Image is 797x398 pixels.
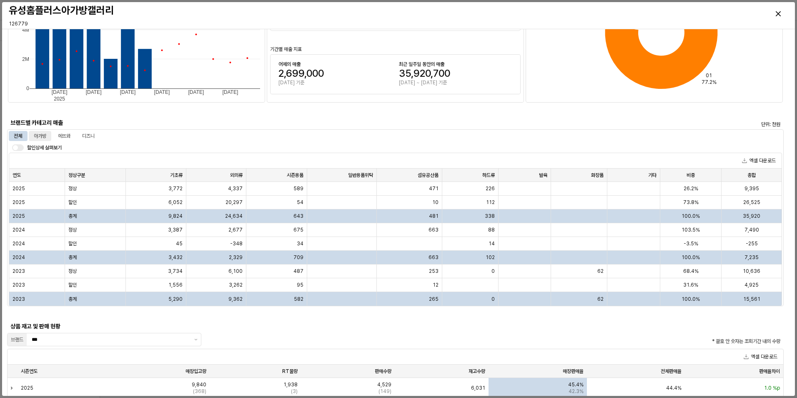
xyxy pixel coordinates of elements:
span: 663 [429,254,439,261]
div: 디즈니 [82,131,95,141]
span: (3) [291,388,298,395]
span: 100.0% [682,213,700,219]
span: 2025 [21,385,33,391]
span: 2024 [13,254,25,261]
span: 9,824 [168,213,183,219]
span: 31.6% [683,282,698,288]
span: 14 [489,240,495,247]
span: 5,290 [168,296,183,302]
span: 709 [293,254,303,261]
div: 전체 [9,131,27,141]
button: 엑셀 다운로드 [740,352,781,362]
span: 15,561 [743,296,760,302]
span: -255 [746,240,758,247]
span: 265 [429,296,439,302]
span: 26,525 [743,199,760,206]
span: 2023 [13,268,25,275]
span: 2025 [13,185,25,192]
span: 68.4% [683,268,699,275]
div: 에뜨와 [53,131,75,141]
span: 700 [433,67,450,79]
span: 3,387 [168,227,183,233]
span: 10,636 [743,268,760,275]
h3: 유성홈플러스아가방갤러리 [9,5,592,16]
span: 재고수량 [469,368,485,375]
span: 판매수량 [375,368,391,375]
span: 할인 [68,240,77,247]
span: 54 [297,199,303,206]
span: 4,337 [228,185,243,192]
span: 4,925 [744,282,759,288]
span: 섬유공산품 [418,172,439,179]
span: 663 [429,227,439,233]
div: [DATE] 기준 [278,79,392,86]
span: (368) [193,388,206,395]
span: 6,100 [228,268,243,275]
span: 총합 [747,172,756,179]
span: 2024 [13,240,25,247]
span: 2025 [13,213,25,219]
span: 6,031 [471,385,485,391]
span: 3,734 [168,268,183,275]
span: 73.8% [683,199,699,206]
span: 정상구분 [68,172,85,179]
span: 3,432 [168,254,183,261]
span: 45 [176,240,183,247]
span: 487 [293,268,303,275]
div: 전체 [14,131,22,141]
span: 26.2% [684,185,698,192]
span: 2 [278,67,284,79]
span: 1,556 [168,282,183,288]
span: 9,840 [192,381,206,388]
span: 000 [306,67,324,79]
span: 112 [486,199,495,206]
span: 판매율차이 [759,368,780,375]
span: 62 [597,268,604,275]
span: 기타 [648,172,657,179]
span: 일반용품위탁 [348,172,373,179]
span: , [431,67,433,79]
span: , [284,67,286,79]
div: 최근 일주일 동안의 매출 [399,61,512,68]
span: RT물량 [282,368,298,375]
span: 정상 [68,268,77,275]
span: 총계 [68,254,77,261]
span: 3,262 [229,282,243,288]
span: 44.4% [666,385,682,391]
span: 699 [286,67,304,79]
span: 24,634 [225,213,243,219]
span: 2025 [13,199,25,206]
span: 1.0 %p [764,385,780,391]
p: 126779 [9,20,199,28]
span: 102 [486,254,495,261]
div: 브랜드 [11,335,23,344]
span: 2023 [13,296,25,302]
span: 6,052 [168,199,183,206]
span: 35,920,700 [399,68,450,78]
span: 2,677 [228,227,243,233]
span: 정상 [68,185,77,192]
span: 7,490 [744,227,759,233]
span: 88 [488,227,495,233]
span: 95 [297,282,303,288]
span: 589 [293,185,303,192]
h6: 상품 재고 및 판매 현황 [10,322,133,330]
button: 제안 사항 표시 [191,333,201,346]
span: 매장판매율 [563,368,584,375]
div: 디즈니 [77,131,100,141]
span: 62 [597,296,604,302]
span: 총계 [68,296,77,302]
span: 할인상세 살펴보기 [27,145,62,151]
span: 338 [485,213,495,219]
span: 35 [399,67,411,79]
span: 외의류 [230,172,243,179]
p: * 괄호 안 숫자는 조회기간 내의 수량 [593,338,780,345]
div: 아가방 [34,131,46,141]
span: 103.5% [682,227,700,233]
span: 기초류 [170,172,183,179]
span: -3.5% [684,240,698,247]
div: Expand row [8,378,18,398]
span: 2,699,000 [278,68,324,78]
span: 675 [293,227,303,233]
span: 2,329 [229,254,243,261]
